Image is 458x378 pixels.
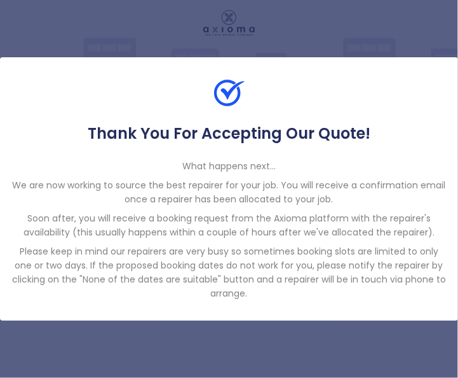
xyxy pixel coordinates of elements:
p: We are now working to source the best repairer for your job. You will receive a confirmation emai... [10,178,448,206]
p: What happens next... [10,159,448,173]
img: Check [214,78,245,108]
h5: Thank You For Accepting Our Quote! [10,123,448,144]
p: Please keep in mind our repairers are very busy so sometimes booking slots are limited to only on... [10,244,448,300]
p: Soon after, you will receive a booking request from the Axioma platform with the repairer's avail... [10,211,448,239]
